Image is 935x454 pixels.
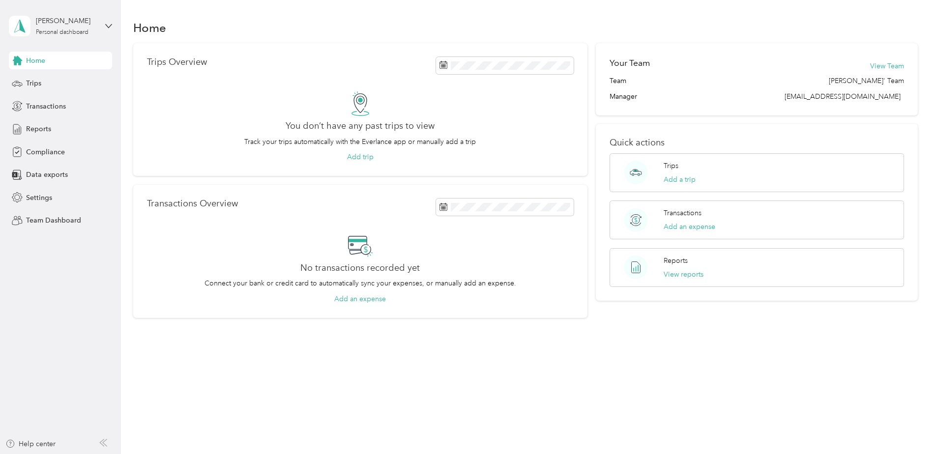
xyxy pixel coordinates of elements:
div: Personal dashboard [36,29,88,35]
button: Help center [5,439,56,449]
span: Reports [26,124,51,134]
span: Compliance [26,147,65,157]
p: Connect your bank or credit card to automatically sync your expenses, or manually add an expense. [205,278,516,288]
div: [PERSON_NAME] [36,16,97,26]
span: Trips [26,78,41,88]
p: Transactions Overview [147,199,238,209]
span: [PERSON_NAME]' Team [829,76,904,86]
button: View Team [870,61,904,71]
iframe: Everlance-gr Chat Button Frame [880,399,935,454]
h2: Your Team [610,57,650,69]
p: Transactions [664,208,701,218]
p: Trips [664,161,678,171]
span: Manager [610,91,637,102]
button: View reports [664,269,703,280]
button: Add trip [347,152,374,162]
p: Reports [664,255,688,266]
h1: Home [133,23,166,33]
span: [EMAIL_ADDRESS][DOMAIN_NAME] [785,92,901,101]
button: Add an expense [664,222,715,232]
h2: No transactions recorded yet [300,263,420,273]
span: Settings [26,193,52,203]
span: Transactions [26,101,66,112]
span: Data exports [26,170,68,180]
p: Track your trips automatically with the Everlance app or manually add a trip [244,137,476,147]
h2: You don’t have any past trips to view [286,121,435,131]
span: Team [610,76,626,86]
button: Add a trip [664,174,696,185]
span: Team Dashboard [26,215,81,226]
p: Quick actions [610,138,904,148]
span: Home [26,56,45,66]
button: Add an expense [334,294,386,304]
p: Trips Overview [147,57,207,67]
